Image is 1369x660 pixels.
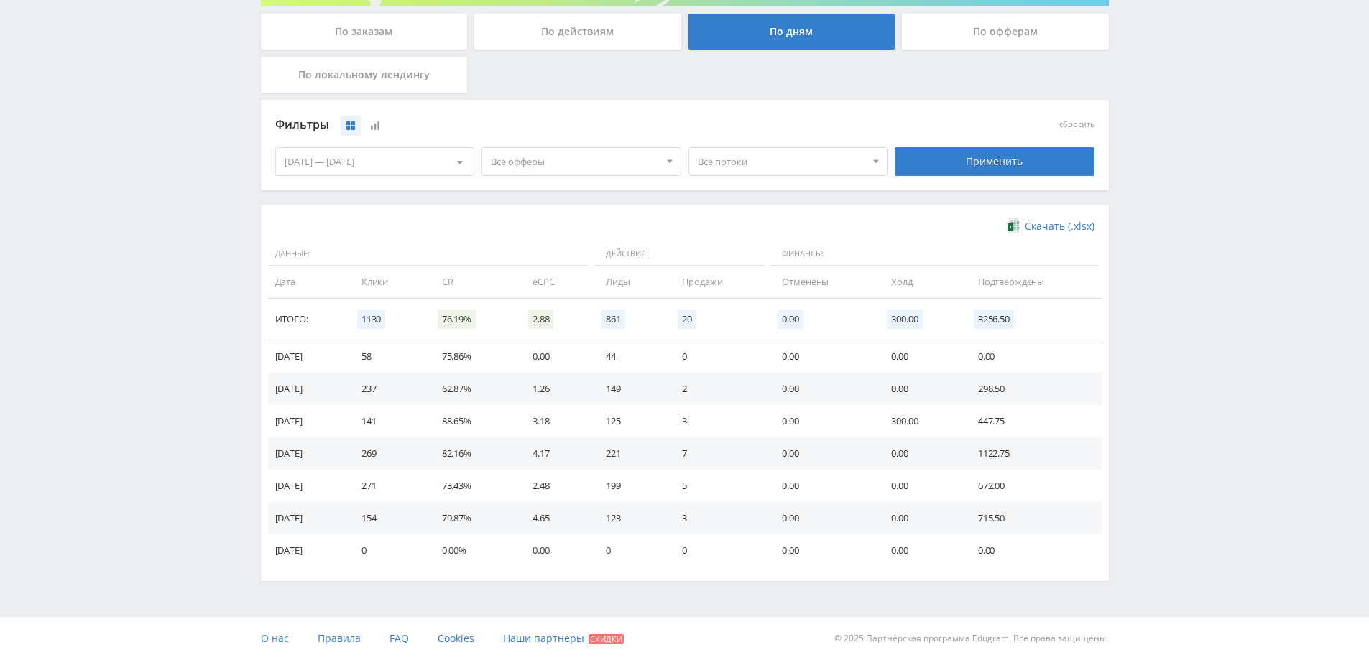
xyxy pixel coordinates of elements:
[491,148,659,175] span: Все офферы
[518,340,591,373] td: 0.00
[1008,219,1094,233] a: Скачать (.xlsx)
[390,617,409,660] a: FAQ
[771,242,1097,266] span: Финансы:
[347,437,428,470] td: 269
[964,340,1102,373] td: 0.00
[275,114,888,136] div: Фильтры
[691,617,1108,660] div: © 2025 Партнёрская программа Edugram. Все права защищены.
[268,534,347,567] td: [DATE]
[347,373,428,405] td: 237
[428,502,518,534] td: 79.87%
[591,405,668,437] td: 125
[591,470,668,502] td: 199
[503,631,584,645] span: Наши партнеры
[768,405,877,437] td: 0.00
[668,340,768,373] td: 0
[877,405,963,437] td: 300.00
[503,617,624,660] a: Наши партнеры Скидки
[518,405,591,437] td: 3.18
[428,340,518,373] td: 75.86%
[1025,220,1094,232] span: Скачать (.xlsx)
[887,310,922,329] span: 300.00
[768,340,877,373] td: 0.00
[877,437,963,470] td: 0.00
[668,405,768,437] td: 3
[668,266,768,298] td: Продажи
[268,266,347,298] td: Дата
[1059,120,1094,129] button: сбросить
[768,373,877,405] td: 0.00
[518,266,591,298] td: eCPC
[768,437,877,470] td: 0.00
[428,373,518,405] td: 62.87%
[428,437,518,470] td: 82.16%
[668,373,768,405] td: 2
[668,437,768,470] td: 7
[438,310,476,329] span: 76.19%
[268,373,347,405] td: [DATE]
[768,266,877,298] td: Отменены
[698,148,866,175] span: Все потоки
[591,340,668,373] td: 44
[268,502,347,534] td: [DATE]
[438,617,474,660] a: Cookies
[318,617,361,660] a: Правила
[428,470,518,502] td: 73.43%
[964,502,1102,534] td: 715.50
[518,470,591,502] td: 2.48
[268,437,347,470] td: [DATE]
[768,470,877,502] td: 0.00
[390,631,409,645] span: FAQ
[688,14,895,50] div: По дням
[347,502,428,534] td: 154
[964,405,1102,437] td: 447.75
[474,14,681,50] div: По действиям
[877,502,963,534] td: 0.00
[589,634,624,644] span: Скидки
[964,373,1102,405] td: 298.50
[895,147,1094,176] div: Применить
[347,470,428,502] td: 271
[357,310,385,329] span: 1130
[877,470,963,502] td: 0.00
[268,405,347,437] td: [DATE]
[768,534,877,567] td: 0.00
[268,470,347,502] td: [DATE]
[668,534,768,567] td: 0
[1008,218,1020,233] img: xlsx
[347,266,428,298] td: Клики
[902,14,1109,50] div: По офферам
[778,310,803,329] span: 0.00
[877,340,963,373] td: 0.00
[678,310,696,329] span: 20
[347,534,428,567] td: 0
[261,631,289,645] span: О нас
[268,242,589,266] span: Данные:
[964,470,1102,502] td: 672.00
[974,310,1014,329] span: 3256.50
[347,340,428,373] td: 58
[518,373,591,405] td: 1.26
[591,437,668,470] td: 221
[877,266,963,298] td: Холд
[347,405,428,437] td: 141
[318,631,361,645] span: Правила
[276,148,474,175] div: [DATE] — [DATE]
[518,502,591,534] td: 4.65
[518,437,591,470] td: 4.17
[428,405,518,437] td: 88.65%
[261,57,468,93] div: По локальному лендингу
[668,502,768,534] td: 3
[268,340,347,373] td: [DATE]
[964,437,1102,470] td: 1122.75
[261,14,468,50] div: По заказам
[528,310,553,329] span: 2.88
[428,534,518,567] td: 0.00%
[595,242,764,266] span: Действия:
[591,266,668,298] td: Лиды
[964,534,1102,567] td: 0.00
[438,631,474,645] span: Cookies
[877,373,963,405] td: 0.00
[261,617,289,660] a: О нас
[768,502,877,534] td: 0.00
